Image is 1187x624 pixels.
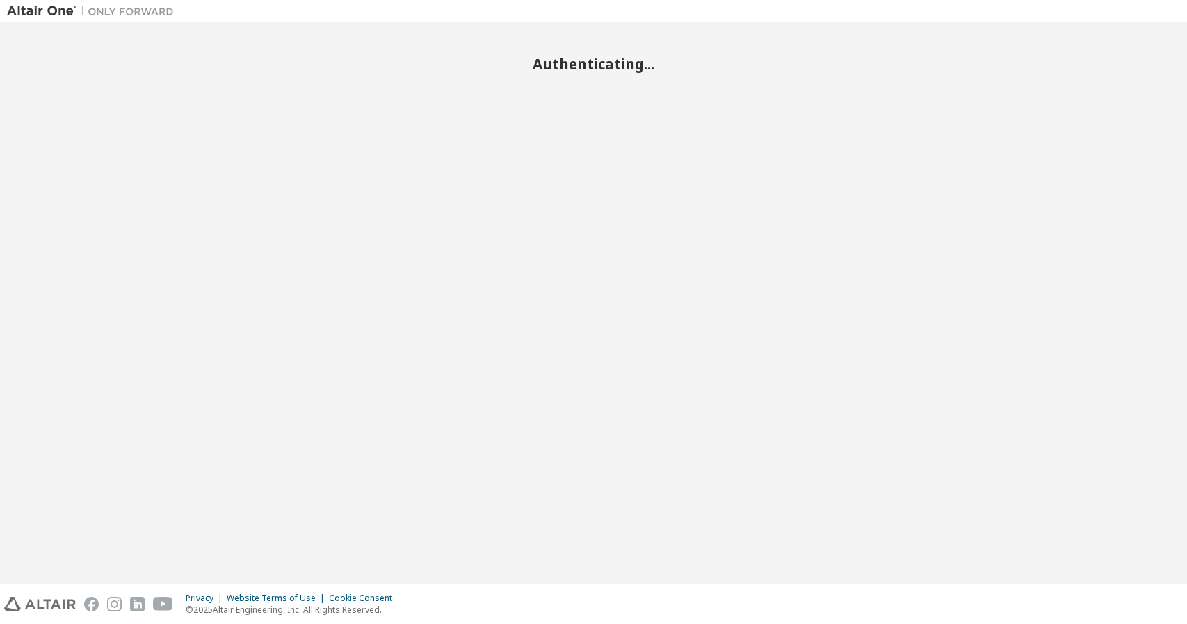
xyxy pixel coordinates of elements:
[329,593,401,604] div: Cookie Consent
[7,55,1180,73] h2: Authenticating...
[84,597,99,611] img: facebook.svg
[227,593,329,604] div: Website Terms of Use
[107,597,122,611] img: instagram.svg
[4,597,76,611] img: altair_logo.svg
[7,4,181,18] img: Altair One
[130,597,145,611] img: linkedin.svg
[186,604,401,616] p: © 2025 Altair Engineering, Inc. All Rights Reserved.
[153,597,173,611] img: youtube.svg
[186,593,227,604] div: Privacy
